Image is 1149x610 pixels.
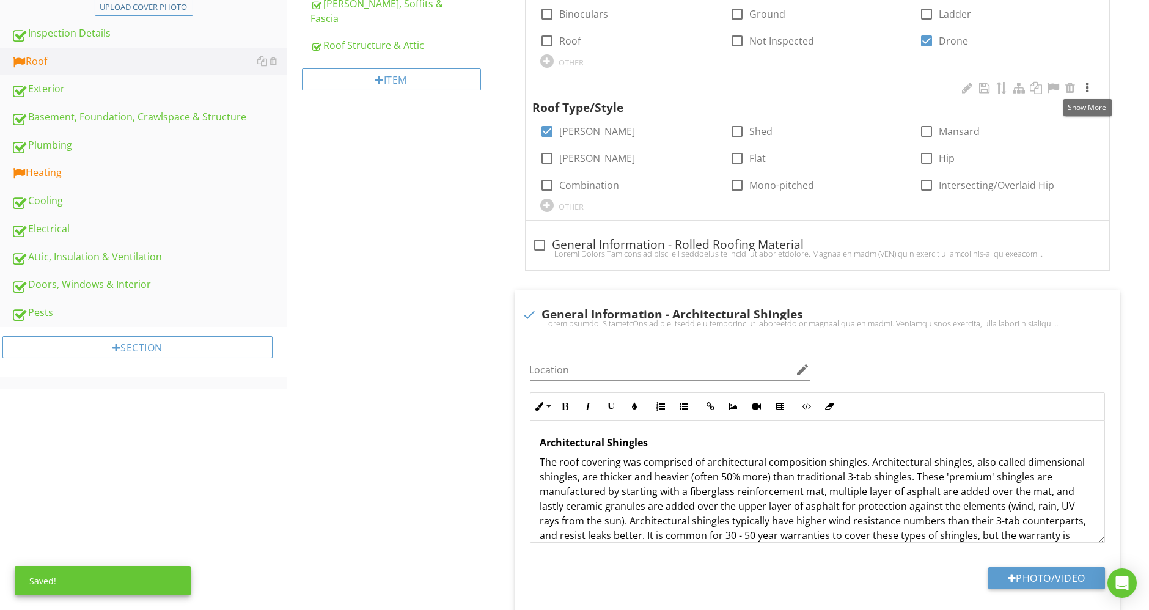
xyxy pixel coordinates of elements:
[302,68,481,90] div: Item
[722,395,746,418] button: Insert Image (Ctrl+P)
[988,567,1105,589] button: Photo/Video
[11,81,287,97] div: Exterior
[11,277,287,293] div: Doors, Windows & Interior
[560,179,620,191] label: Combination
[673,395,696,418] button: Unordered List
[530,360,793,380] input: Location
[540,436,648,449] strong: Architectural Shingles
[100,1,188,13] div: Upload cover photo
[795,395,818,418] button: Code View
[795,362,810,377] i: edit
[818,395,842,418] button: Clear Formatting
[554,395,577,418] button: Bold (Ctrl+B)
[560,125,636,138] label: [PERSON_NAME]
[699,395,722,418] button: Insert Link (Ctrl+K)
[11,221,287,237] div: Electrical
[650,395,673,418] button: Ordered List
[746,395,769,418] button: Insert Video
[769,395,792,418] button: Insert Table
[560,35,581,47] label: Roof
[559,202,584,211] div: OTHER
[11,26,287,42] div: Inspection Details
[11,54,287,70] div: Roof
[600,395,623,418] button: Underline (Ctrl+U)
[523,318,1113,328] div: Loremipsumdol SitametcOns adip elitsedd eiu temporinc ut laboreetdolor magnaaliqua enimadmi. Veni...
[749,8,785,20] label: Ground
[749,125,773,138] label: Shed
[1107,568,1137,598] div: Open Intercom Messenger
[749,179,814,191] label: Mono-pitched
[2,336,273,358] div: Section
[11,138,287,153] div: Plumbing
[939,35,968,47] label: Drone
[530,395,554,418] button: Inline Style
[939,8,971,20] label: Ladder
[310,38,496,53] div: Roof Structure & Attic
[11,193,287,209] div: Cooling
[939,125,980,138] label: Mansard
[11,249,287,265] div: Attic, Insulation & Ventilation
[11,165,287,181] div: Heating
[533,81,1074,117] div: Roof Type/Style
[1068,102,1107,112] span: Show More
[623,395,647,418] button: Colors
[749,152,766,164] label: Flat
[11,305,287,321] div: Pests
[939,152,955,164] label: Hip
[15,566,191,595] div: Saved!
[560,152,636,164] label: [PERSON_NAME]
[11,109,287,125] div: Basement, Foundation, Crawlspace & Structure
[560,8,609,20] label: Binoculars
[533,249,1103,259] div: Loremi DolorsiTam cons adipisci eli seddoeius te incidi utlabor etdolore. Magnaa enimadm (VEN) qu...
[749,35,814,47] label: Not Inspected
[540,455,1095,557] p: The roof covering was comprised of architectural composition shingles. Architectural shingles, al...
[939,179,1054,191] label: Intersecting/Overlaid Hip
[577,395,600,418] button: Italic (Ctrl+I)
[559,57,584,67] div: OTHER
